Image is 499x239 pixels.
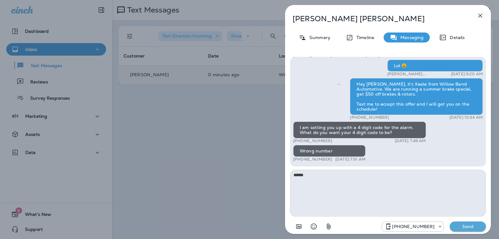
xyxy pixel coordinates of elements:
button: Select an emoji [308,220,320,233]
p: Messaging [397,35,424,40]
p: [DATE] 9:20 AM [451,72,483,77]
p: Summary [306,35,330,40]
button: Send [450,222,486,232]
p: [DATE] 7:51 AM [335,157,366,162]
p: [PERSON_NAME] [PERSON_NAME] [293,14,463,23]
p: [PHONE_NUMBER] [350,115,389,120]
div: I am setting you up with a 4 digit code for the alarm. What do you want your 4 digit code to be? [293,122,426,138]
p: Send [455,224,481,229]
p: [PHONE_NUMBER] [392,224,434,229]
button: Add in a premade template [293,220,305,233]
p: [PHONE_NUMBER] [293,138,332,143]
div: Wrong number [293,145,366,157]
p: Timeline [353,35,374,40]
span: Sent [337,81,341,87]
div: +1 (813) 497-4455 [382,223,443,230]
p: [DATE] 7:49 AM [395,138,426,143]
div: Lol 😃 [387,60,483,72]
p: [PHONE_NUMBER] [293,157,332,162]
p: Details [447,35,465,40]
p: [DATE] 10:34 AM [449,115,483,120]
div: Hey [PERSON_NAME], it’s Kaela from Willow Bend Automotive. We are running a summer brake special,... [350,78,483,115]
p: [PERSON_NAME] WillowBend [387,72,445,77]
